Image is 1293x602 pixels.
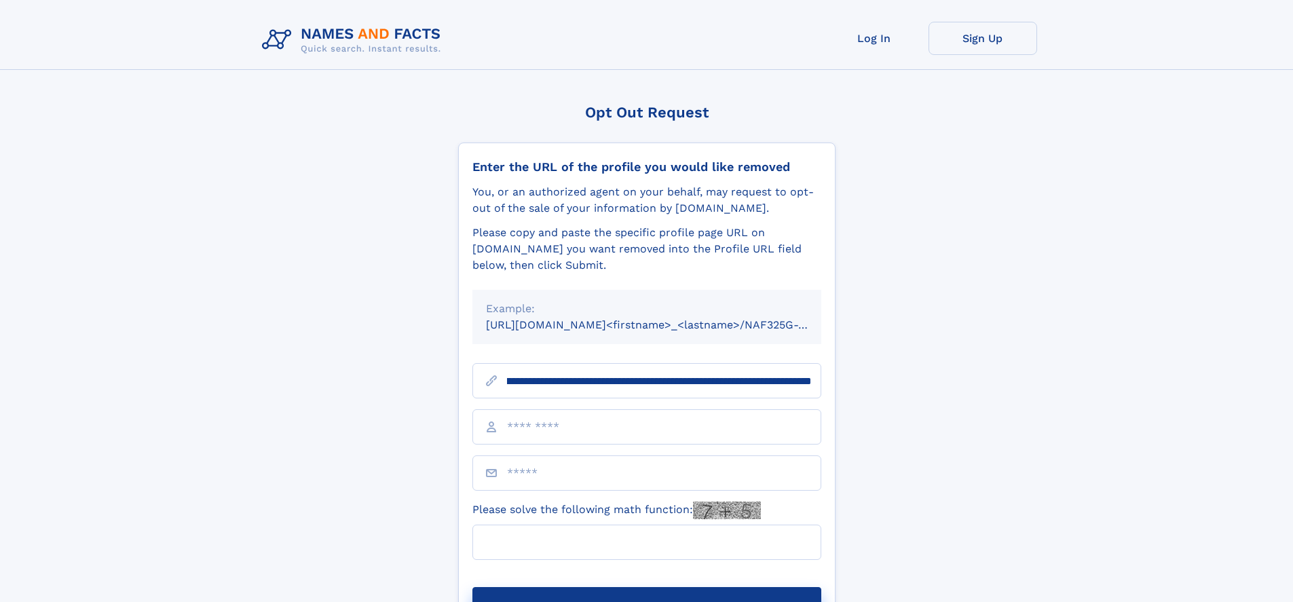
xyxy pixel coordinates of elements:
[472,502,761,519] label: Please solve the following math function:
[458,104,836,121] div: Opt Out Request
[472,184,821,217] div: You, or an authorized agent on your behalf, may request to opt-out of the sale of your informatio...
[257,22,452,58] img: Logo Names and Facts
[472,159,821,174] div: Enter the URL of the profile you would like removed
[486,301,808,317] div: Example:
[929,22,1037,55] a: Sign Up
[820,22,929,55] a: Log In
[486,318,847,331] small: [URL][DOMAIN_NAME]<firstname>_<lastname>/NAF325G-xxxxxxxx
[472,225,821,274] div: Please copy and paste the specific profile page URL on [DOMAIN_NAME] you want removed into the Pr...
